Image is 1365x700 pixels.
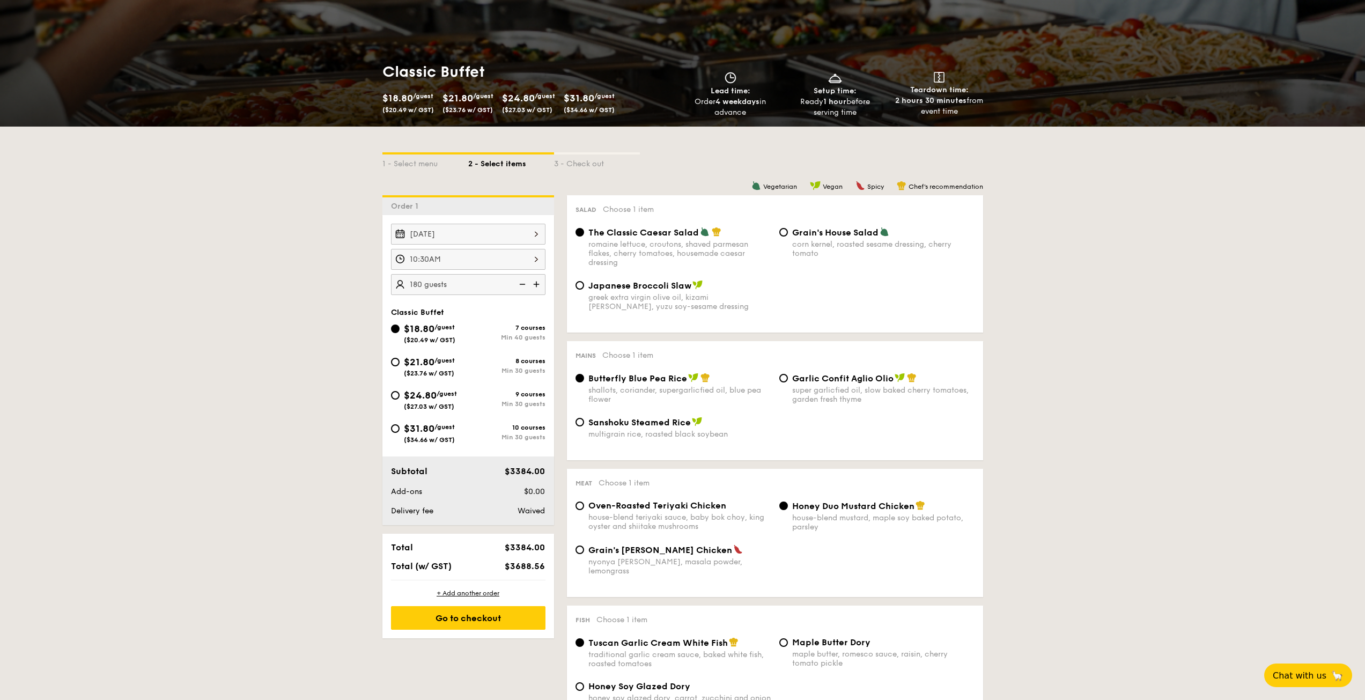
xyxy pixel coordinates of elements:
[391,325,400,333] input: $18.80/guest($20.49 w/ GST)7 coursesMin 40 guests
[575,546,584,554] input: Grain's [PERSON_NAME] Chickennyonya [PERSON_NAME], masala powder, lemongrass
[729,637,739,647] img: icon-chef-hat.a58ddaea.svg
[855,181,865,190] img: icon-spicy.37a8142b.svg
[442,92,473,104] span: $21.80
[575,616,590,624] span: Fish
[502,92,535,104] span: $24.80
[468,433,545,441] div: Min 30 guests
[602,351,653,360] span: Choose 1 item
[779,638,788,647] input: Maple Butter Dorymaple butter, romesco sauce, raisin, cherry tomato pickle
[391,606,545,630] div: Go to checkout
[413,92,433,100] span: /guest
[916,500,925,510] img: icon-chef-hat.a58ddaea.svg
[391,542,413,552] span: Total
[588,638,728,648] span: Tuscan Garlic Cream White Fish
[792,227,879,238] span: Grain's House Salad
[524,487,545,496] span: $0.00
[880,227,889,237] img: icon-vegetarian.fe4039eb.svg
[1331,669,1344,682] span: 🦙
[588,545,732,555] span: Grain's [PERSON_NAME] Chicken
[391,202,423,211] span: Order 1
[599,478,650,488] span: Choose 1 item
[404,436,455,444] span: ($34.66 w/ GST)
[588,386,771,404] div: shallots, coriander, supergarlicfied oil, blue pea flower
[382,106,434,114] span: ($20.49 w/ GST)
[792,373,894,384] span: Garlic Confit Aglio Olio
[513,274,529,294] img: icon-reduce.1d2dbef1.svg
[683,97,779,118] div: Order in advance
[468,390,545,398] div: 9 courses
[518,506,545,515] span: Waived
[575,502,584,510] input: Oven-Roasted Teriyaki Chickenhouse-blend teriyaki sauce, baby bok choy, king oyster and shiitake ...
[468,324,545,331] div: 7 courses
[810,181,821,190] img: icon-vegan.f8ff3823.svg
[434,323,455,331] span: /guest
[897,181,906,190] img: icon-chef-hat.a58ddaea.svg
[564,92,594,104] span: $31.80
[404,356,434,368] span: $21.80
[502,106,552,114] span: ($27.03 w/ GST)
[763,183,797,190] span: Vegetarian
[700,373,710,382] img: icon-chef-hat.a58ddaea.svg
[391,466,427,476] span: Subtotal
[391,274,545,295] input: Number of guests
[505,466,545,476] span: $3384.00
[391,487,422,496] span: Add-ons
[588,500,726,511] span: Oven-Roasted Teriyaki Chicken
[391,589,545,598] div: + Add another order
[895,96,966,105] strong: 2 hours 30 minutes
[588,293,771,311] div: greek extra virgin olive oil, kizami [PERSON_NAME], yuzu soy-sesame dressing
[468,367,545,374] div: Min 30 guests
[505,542,545,552] span: $3384.00
[588,513,771,531] div: house-blend teriyaki sauce, baby bok choy, king oyster and shiitake mushrooms
[391,249,545,270] input: Event time
[688,373,699,382] img: icon-vegan.f8ff3823.svg
[779,228,788,237] input: Grain's House Saladcorn kernel, roasted sesame dressing, cherry tomato
[700,227,710,237] img: icon-vegetarian.fe4039eb.svg
[404,423,434,434] span: $31.80
[692,280,703,290] img: icon-vegan.f8ff3823.svg
[404,389,437,401] span: $24.80
[1264,664,1352,687] button: Chat with us🦙
[382,62,678,82] h1: Classic Buffet
[588,240,771,267] div: romaine lettuce, croutons, shaved parmesan flakes, cherry tomatoes, housemade caesar dressing
[779,374,788,382] input: Garlic Confit Aglio Oliosuper garlicfied oil, slow baked cherry tomatoes, garden fresh thyme
[382,92,413,104] span: $18.80
[603,205,654,214] span: Choose 1 item
[779,502,788,510] input: Honey Duo Mustard Chickenhouse-blend mustard, maple soy baked potato, parsley
[468,154,554,170] div: 2 - Select items
[468,424,545,431] div: 10 courses
[792,637,870,647] span: Maple Butter Dory
[575,682,584,691] input: Honey Soy Glazed Doryhoney soy glazed dory, carrot, zucchini and onion
[711,86,750,95] span: Lead time:
[792,650,975,668] div: maple butter, romesco sauce, raisin, cherry tomato pickle
[910,85,969,94] span: Teardown time:
[692,417,703,426] img: icon-vegan.f8ff3823.svg
[733,544,743,554] img: icon-spicy.37a8142b.svg
[473,92,493,100] span: /guest
[404,403,454,410] span: ($27.03 w/ GST)
[391,308,444,317] span: Classic Buffet
[588,373,687,384] span: Butterfly Blue Pea Rice
[792,386,975,404] div: super garlicfied oil, slow baked cherry tomatoes, garden fresh thyme
[434,357,455,364] span: /guest
[505,561,545,571] span: $3688.56
[867,183,884,190] span: Spicy
[437,390,457,397] span: /guest
[468,334,545,341] div: Min 40 guests
[575,206,596,213] span: Salad
[529,274,545,294] img: icon-add.58712e84.svg
[909,183,983,190] span: Chef's recommendation
[814,86,857,95] span: Setup time:
[827,72,843,84] img: icon-dish.430c3a2e.svg
[575,281,584,290] input: Japanese Broccoli Slawgreek extra virgin olive oil, kizami [PERSON_NAME], yuzu soy-sesame dressing
[564,106,615,114] span: ($34.66 w/ GST)
[588,417,691,428] span: Sanshoku Steamed Rice
[823,97,846,106] strong: 1 hour
[391,424,400,433] input: $31.80/guest($34.66 w/ GST)10 coursesMin 30 guests
[391,358,400,366] input: $21.80/guest($23.76 w/ GST)8 coursesMin 30 guests
[391,506,433,515] span: Delivery fee
[404,323,434,335] span: $18.80
[575,480,592,487] span: Meat
[575,638,584,647] input: Tuscan Garlic Cream White Fishtraditional garlic cream sauce, baked white fish, roasted tomatoes
[391,391,400,400] input: $24.80/guest($27.03 w/ GST)9 coursesMin 30 guests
